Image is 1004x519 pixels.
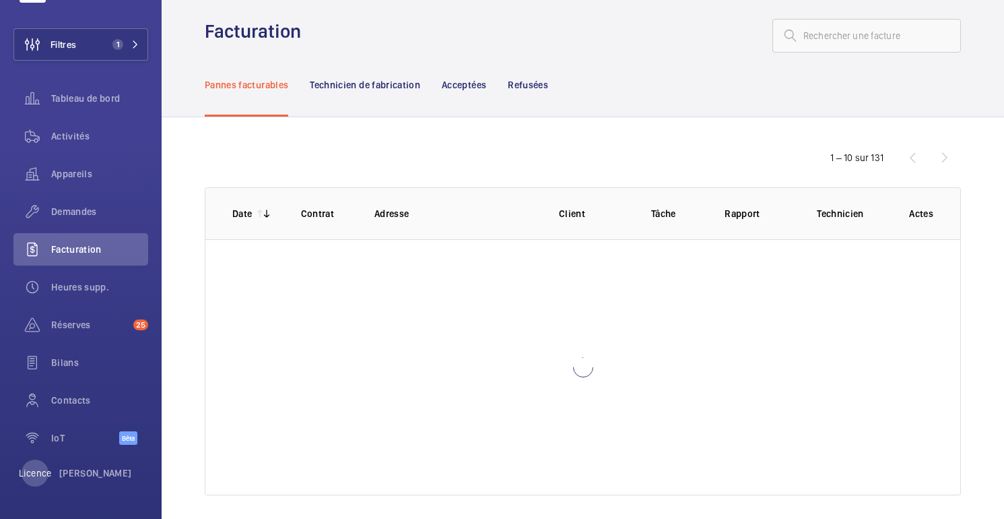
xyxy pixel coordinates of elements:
[651,208,676,219] font: Tâche
[909,208,933,219] font: Actes
[442,80,486,90] font: Acceptées
[19,468,51,479] font: Licence
[136,320,145,330] font: 25
[559,208,585,219] font: Client
[232,208,252,219] font: Date
[205,80,288,90] font: Pannes facturables
[51,93,120,104] font: Tableau de bord
[51,169,92,179] font: Appareils
[51,39,76,50] font: Filtres
[310,80,420,90] font: Technicien de fabrication
[51,244,102,255] font: Facturation
[13,28,148,61] button: Filtres1
[51,131,90,142] font: Activités
[59,468,132,479] font: [PERSON_NAME]
[830,152,883,163] font: 1 – 10 sur 131
[116,40,120,49] font: 1
[122,434,135,442] font: Bêta
[725,208,760,219] font: Rapport
[51,357,79,368] font: Bilans
[772,19,961,53] input: Rechercher une facture
[301,208,334,219] font: Contrat
[51,206,97,217] font: Demandes
[51,433,65,444] font: IoT
[374,208,409,219] font: Adresse
[508,80,548,90] font: Refusées
[51,282,109,293] font: Heures supp.
[817,208,864,219] font: Technicien
[51,395,91,406] font: Contacts
[205,20,301,42] font: Facturation
[51,319,91,330] font: Réserves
